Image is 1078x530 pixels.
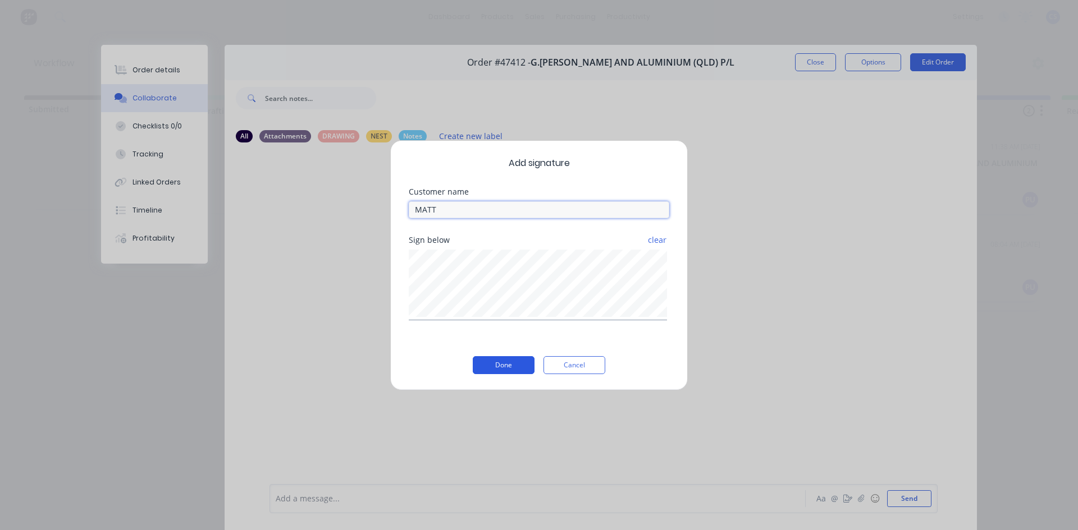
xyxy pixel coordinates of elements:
span: Add signature [409,156,669,170]
div: Sign below [409,236,669,244]
button: Cancel [543,356,605,374]
input: Enter customer name [409,201,669,218]
div: Customer name [409,188,669,196]
button: clear [647,230,667,250]
button: Done [473,356,535,374]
